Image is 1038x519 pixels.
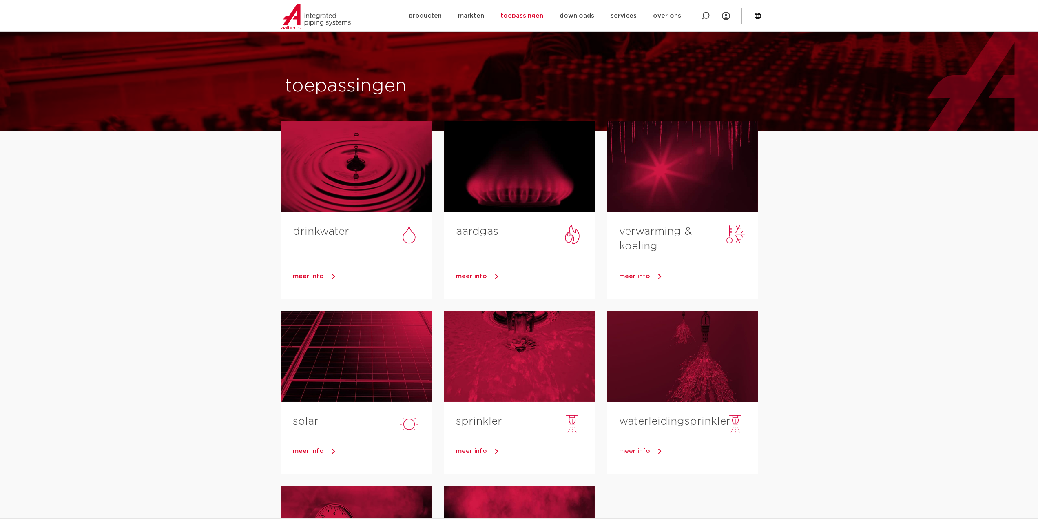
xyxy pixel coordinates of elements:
a: drinkwater [293,226,349,237]
a: solar [293,416,319,427]
span: meer info [619,448,650,454]
span: meer info [456,448,487,454]
span: meer info [293,273,324,279]
a: meer info [619,445,758,457]
a: aardgas [456,226,498,237]
span: meer info [293,448,324,454]
a: meer info [456,270,595,283]
h1: toepassingen [285,73,515,99]
a: waterleidingsprinkler [619,416,730,427]
a: verwarming & koeling [619,226,692,252]
span: meer info [456,273,487,279]
a: meer info [456,445,595,457]
a: meer info [619,270,758,283]
a: sprinkler [456,416,502,427]
a: meer info [293,270,432,283]
span: meer info [619,273,650,279]
a: meer info [293,445,432,457]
